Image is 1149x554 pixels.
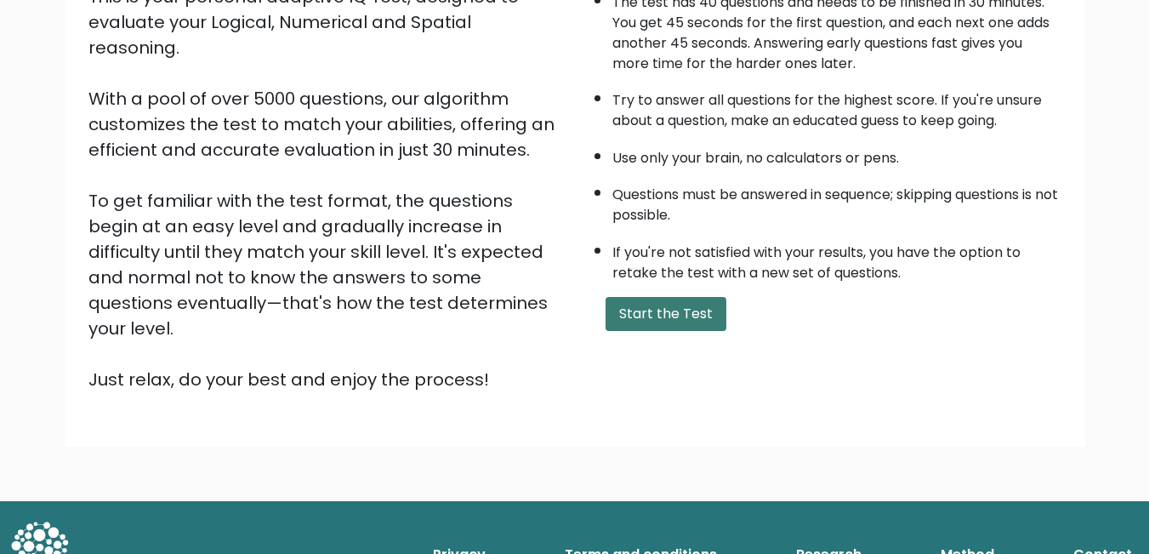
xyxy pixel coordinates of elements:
li: If you're not satisfied with your results, you have the option to retake the test with a new set ... [612,234,1061,283]
li: Use only your brain, no calculators or pens. [612,140,1061,168]
button: Start the Test [606,297,726,331]
li: Try to answer all questions for the highest score. If you're unsure about a question, make an edu... [612,82,1061,131]
li: Questions must be answered in sequence; skipping questions is not possible. [612,176,1061,226]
